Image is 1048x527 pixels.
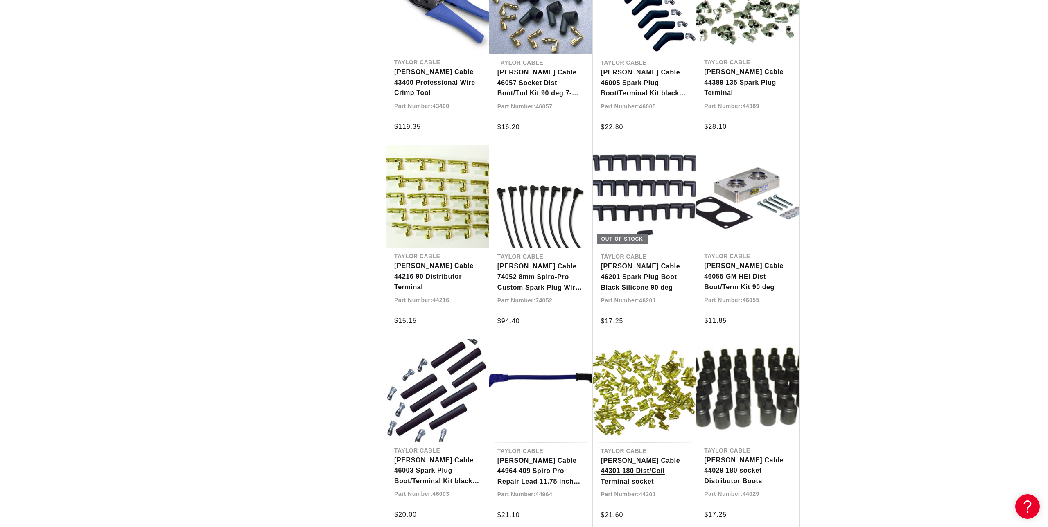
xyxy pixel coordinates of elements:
a: [PERSON_NAME] Cable 46201 Spark Plug Boot Black Silicone 90 deg [601,261,688,293]
a: [PERSON_NAME] Cable 46055 GM HEI Dist Boot/Term Kit 90 deg [704,261,791,292]
a: [PERSON_NAME] Cable 44301 180 Dist/Coil Terminal socket [601,455,688,487]
a: [PERSON_NAME] Cable 44389 135 Spark Plug Terminal [704,67,791,98]
a: [PERSON_NAME] Cable 46005 Spark Plug Boot/Terminal Kit black 135 deg [601,67,688,99]
a: [PERSON_NAME] Cable 74052 8mm Spiro-Pro Custom Spark Plug Wires 8 cyl black [497,261,585,293]
a: [PERSON_NAME] Cable 46003 Spark Plug Boot/Terminal Kit black 180 deg [394,455,481,486]
a: [PERSON_NAME] Cable 44216 90 Distributor Terminal [394,261,481,292]
a: [PERSON_NAME] Cable 44029 180 socket Distributor Boots [704,455,791,486]
a: [PERSON_NAME] Cable 43400 Professional Wire Crimp Tool [394,67,481,98]
a: [PERSON_NAME] Cable 44964 409 Spiro Pro Repair Lead 11.75 inch 135 Blue [497,455,585,487]
a: [PERSON_NAME] Cable 46057 Socket Dist Boot/Tml Kit 90 deg 7-9mm [497,67,585,99]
